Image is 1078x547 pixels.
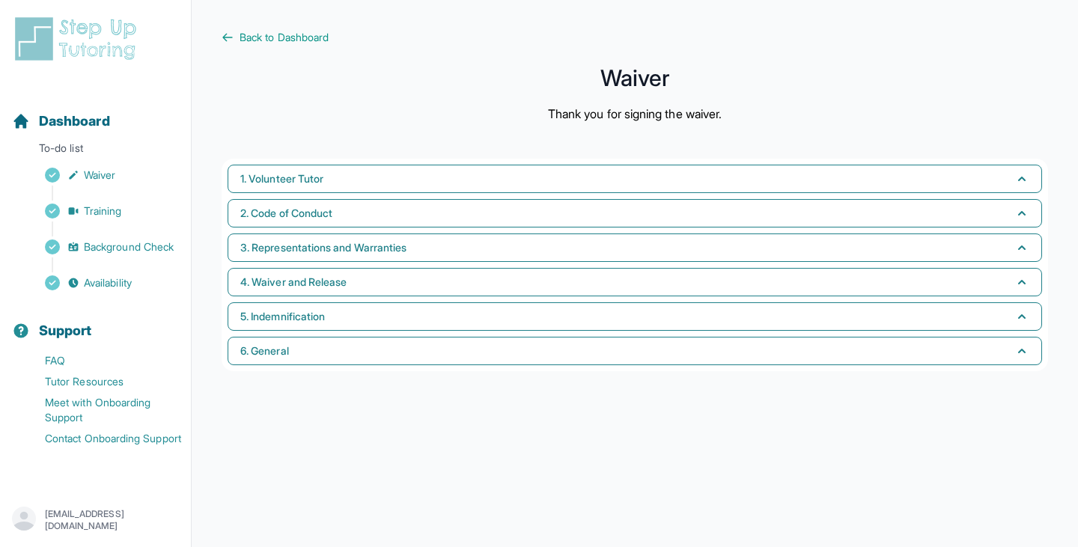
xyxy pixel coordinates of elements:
a: Dashboard [12,111,110,132]
a: Contact Onboarding Support [12,428,191,449]
span: 2. Code of Conduct [240,206,332,221]
span: 3. Representations and Warranties [240,240,406,255]
button: Dashboard [6,87,185,138]
span: Support [39,320,92,341]
button: 3. Representations and Warranties [228,233,1042,262]
a: FAQ [12,350,191,371]
span: Availability [84,275,132,290]
a: Tutor Resources [12,371,191,392]
p: Thank you for signing the waiver. [548,105,722,123]
img: logo [12,15,145,63]
span: 5. Indemnification [240,309,325,324]
button: 2. Code of Conduct [228,199,1042,227]
a: Availability [12,272,191,293]
span: Waiver [84,168,115,183]
a: Back to Dashboard [222,30,1048,45]
button: 6. General [228,337,1042,365]
button: 4. Waiver and Release [228,268,1042,296]
span: Background Check [84,239,174,254]
button: [EMAIL_ADDRESS][DOMAIN_NAME] [12,507,179,534]
span: 6. General [240,343,289,358]
button: 1. Volunteer Tutor [228,165,1042,193]
button: Support [6,296,185,347]
h1: Waiver [222,69,1048,87]
p: To-do list [6,141,185,162]
span: 1. Volunteer Tutor [240,171,323,186]
a: Background Check [12,236,191,257]
a: Meet with Onboarding Support [12,392,191,428]
span: 4. Waiver and Release [240,275,347,290]
span: Dashboard [39,111,110,132]
span: Back to Dashboard [240,30,329,45]
p: [EMAIL_ADDRESS][DOMAIN_NAME] [45,508,179,532]
span: Training [84,204,122,219]
a: Training [12,201,191,221]
button: 5. Indemnification [228,302,1042,331]
a: Waiver [12,165,191,186]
